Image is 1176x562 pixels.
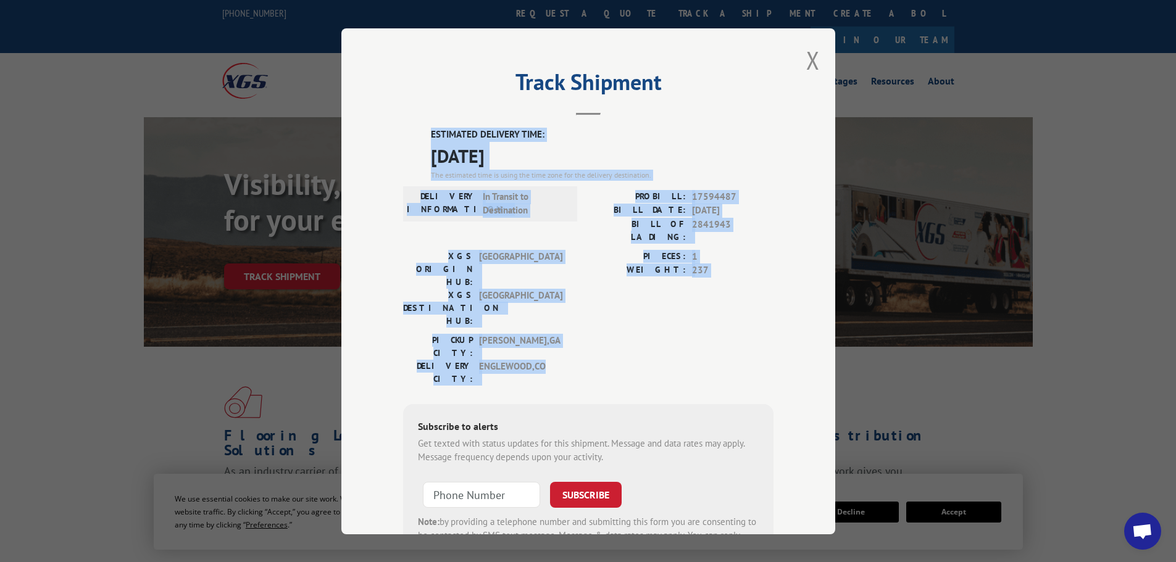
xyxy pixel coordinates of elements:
label: WEIGHT: [588,263,686,278]
div: The estimated time is using the time zone for the delivery destination. [431,169,774,180]
label: XGS DESTINATION HUB: [403,288,473,327]
strong: Note: [418,515,440,527]
label: DELIVERY CITY: [403,359,473,385]
span: [DATE] [692,204,774,218]
input: Phone Number [423,481,540,507]
span: [DATE] [431,141,774,169]
label: PROBILL: [588,189,686,204]
div: by providing a telephone number and submitting this form you are consenting to be contacted by SM... [418,514,759,556]
label: BILL OF LADING: [588,217,686,243]
span: 2841943 [692,217,774,243]
span: 1 [692,249,774,263]
label: DELIVERY INFORMATION: [407,189,477,217]
button: Close modal [806,44,820,76]
button: SUBSCRIBE [550,481,622,507]
span: [PERSON_NAME] , GA [479,333,562,359]
span: [GEOGRAPHIC_DATA] [479,249,562,288]
h2: Track Shipment [403,73,774,97]
label: PICKUP CITY: [403,333,473,359]
div: Get texted with status updates for this shipment. Message and data rates may apply. Message frequ... [418,436,759,464]
span: [GEOGRAPHIC_DATA] [479,288,562,327]
span: In Transit to Destination [483,189,566,217]
span: 17594487 [692,189,774,204]
span: ENGLEWOOD , CO [479,359,562,385]
a: Open chat [1124,513,1161,550]
label: PIECES: [588,249,686,263]
div: Subscribe to alerts [418,418,759,436]
label: BILL DATE: [588,204,686,218]
label: XGS ORIGIN HUB: [403,249,473,288]
label: ESTIMATED DELIVERY TIME: [431,128,774,142]
span: 237 [692,263,774,278]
